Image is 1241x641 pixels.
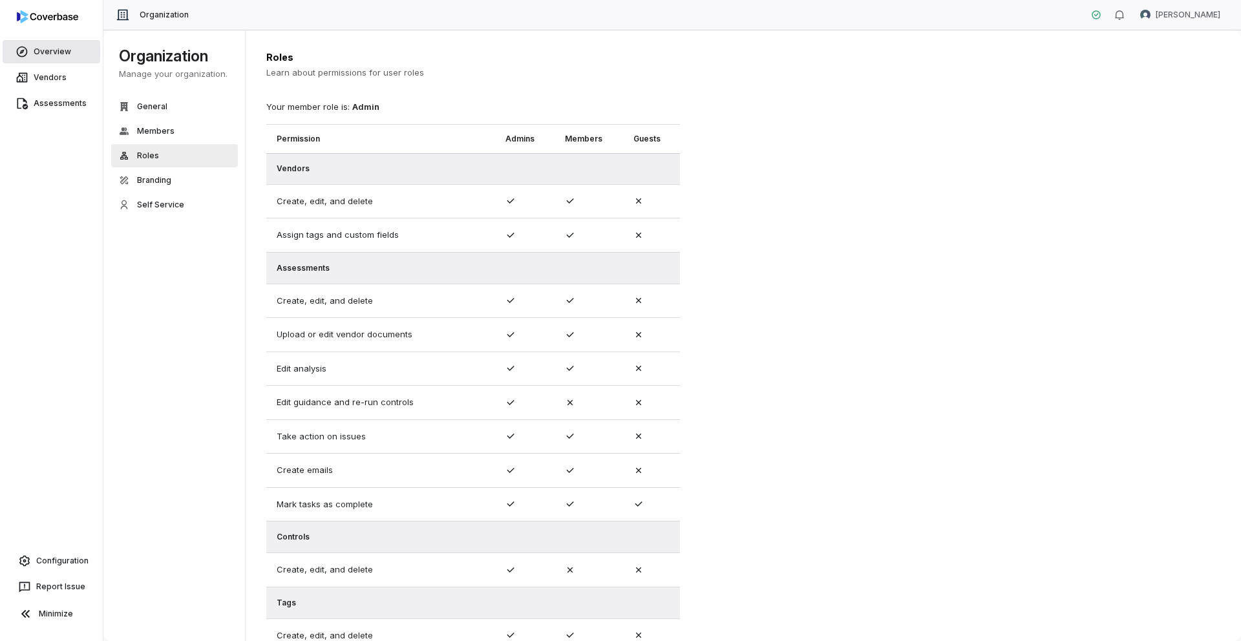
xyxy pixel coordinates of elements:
svg: No [633,230,644,240]
td: Assign tags and custom fields [266,218,495,253]
svg: No [633,295,644,306]
div: Your member role is: [266,96,680,114]
img: logo-D7KZi-bG.svg [17,10,78,23]
th: Admins [495,125,554,153]
svg: Yes [565,465,575,476]
td: Controls [266,521,680,553]
td: Vendors [266,153,680,185]
svg: Yes [505,565,516,575]
th: Members [555,125,624,153]
th: Guests [623,125,680,153]
svg: No [565,565,575,575]
span: Branding [137,175,171,185]
button: Roles [111,144,238,167]
svg: Yes [565,499,575,509]
button: Minimize [5,601,98,627]
span: Organization [140,10,189,20]
svg: Yes [565,295,575,306]
a: Overview [3,40,100,63]
svg: Yes [565,363,575,373]
svg: Yes [565,330,575,340]
svg: Yes [565,196,575,206]
svg: Yes [565,630,575,640]
th: Permission [266,125,495,153]
svg: No [633,397,644,408]
span: Members [137,126,175,136]
img: Samuel Folarin avatar [1140,10,1151,20]
svg: Yes [505,397,516,408]
td: Upload or edit vendor documents [266,318,495,352]
svg: No [565,397,575,408]
span: General [137,101,167,112]
button: Self Service [111,193,238,216]
svg: Yes [633,499,644,509]
svg: Yes [565,230,575,240]
td: Edit analysis [266,352,495,386]
span: Roles [137,151,159,161]
svg: Yes [505,465,516,476]
button: Branding [111,169,238,192]
h1: Roles [266,50,680,65]
svg: Yes [565,431,575,441]
td: Create emails [266,454,495,488]
button: Report Issue [5,575,98,598]
svg: No [633,196,644,206]
button: General [111,95,238,118]
a: Configuration [5,549,98,573]
svg: Yes [505,431,516,441]
span: [PERSON_NAME] [1156,10,1220,20]
svg: No [633,465,644,476]
td: Create, edit, and delete [266,184,495,218]
td: Take action on issues [266,419,495,454]
a: Assessments [3,92,100,115]
td: Create, edit, and delete [266,284,495,318]
span: Self Service [137,200,184,210]
svg: Yes [505,295,516,306]
svg: Yes [505,630,516,640]
td: Create, edit, and delete [266,553,495,587]
p: Learn about permissions for user roles [266,67,680,78]
button: Members [111,120,238,143]
a: Vendors [3,66,100,89]
svg: Yes [505,499,516,509]
b: Admin [352,101,379,112]
td: Assessments [266,252,680,284]
svg: No [633,630,644,640]
td: Mark tasks as complete [266,487,495,521]
svg: No [633,330,644,340]
svg: No [633,363,644,373]
p: Manage your organization. [119,68,230,79]
svg: No [633,565,644,575]
svg: Yes [505,196,516,206]
svg: Yes [505,363,516,373]
h1: Organization [119,46,230,67]
svg: Yes [505,330,516,340]
svg: No [633,431,644,441]
td: Edit guidance and re-run controls [266,386,495,420]
svg: Yes [505,230,516,240]
button: Samuel Folarin avatar[PERSON_NAME] [1132,5,1228,25]
td: Tags [266,587,680,618]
